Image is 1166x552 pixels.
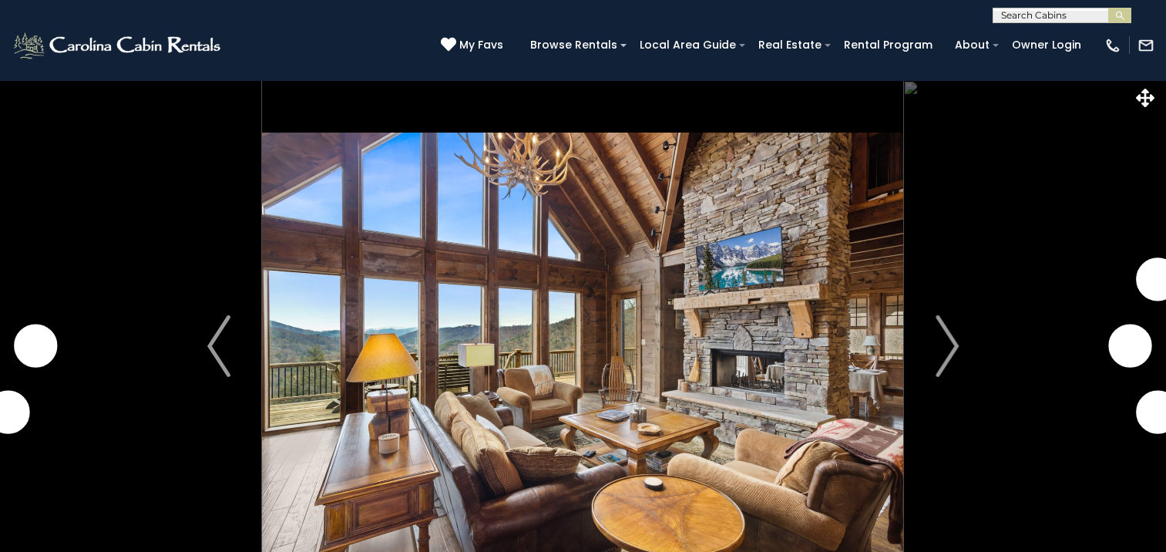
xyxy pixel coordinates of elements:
img: arrow [207,315,230,377]
a: About [947,33,997,57]
a: Rental Program [836,33,940,57]
a: Real Estate [751,33,829,57]
a: My Favs [441,37,507,54]
img: White-1-2.png [12,30,225,61]
img: phone-regular-white.png [1104,37,1121,54]
img: arrow [936,315,959,377]
span: My Favs [459,37,503,53]
img: mail-regular-white.png [1137,37,1154,54]
a: Browse Rentals [523,33,625,57]
a: Local Area Guide [632,33,744,57]
a: Owner Login [1004,33,1089,57]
